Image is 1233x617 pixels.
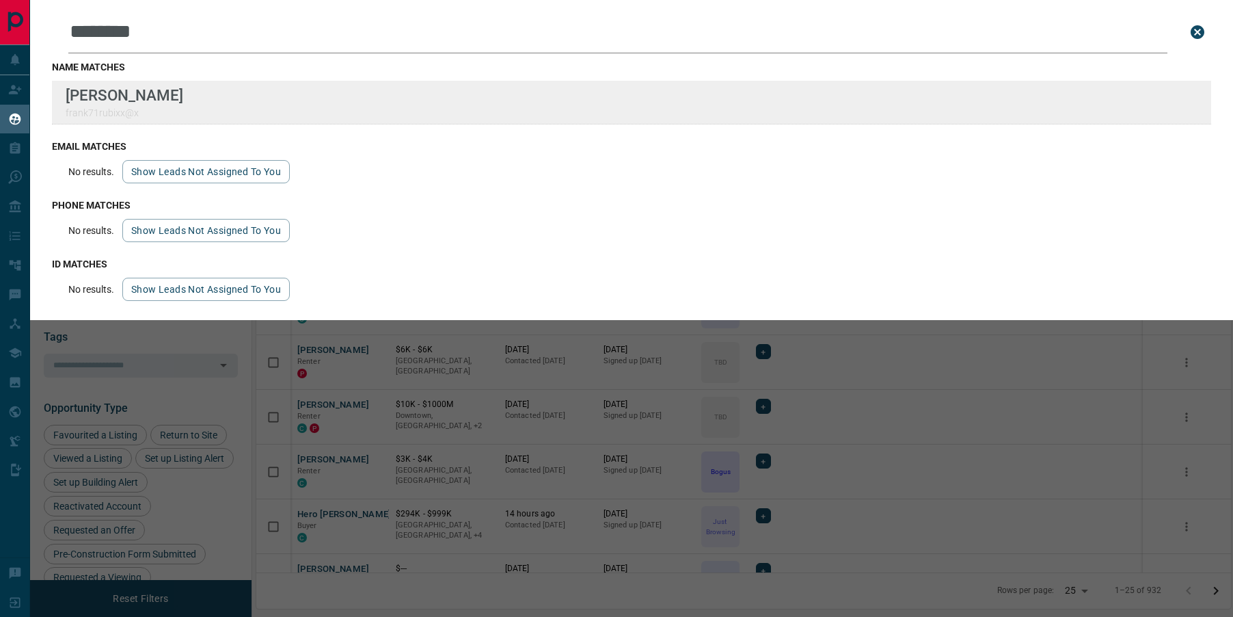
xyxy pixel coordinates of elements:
button: show leads not assigned to you [122,278,290,301]
button: show leads not assigned to you [122,219,290,242]
h3: id matches [52,259,1211,270]
p: No results. [68,284,114,295]
p: frank71rubixx@x [66,107,183,118]
button: close search bar [1184,18,1211,46]
p: No results. [68,225,114,236]
p: [PERSON_NAME] [66,86,183,104]
button: show leads not assigned to you [122,160,290,183]
h3: name matches [52,62,1211,73]
h3: phone matches [52,200,1211,211]
p: No results. [68,166,114,177]
h3: email matches [52,141,1211,152]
